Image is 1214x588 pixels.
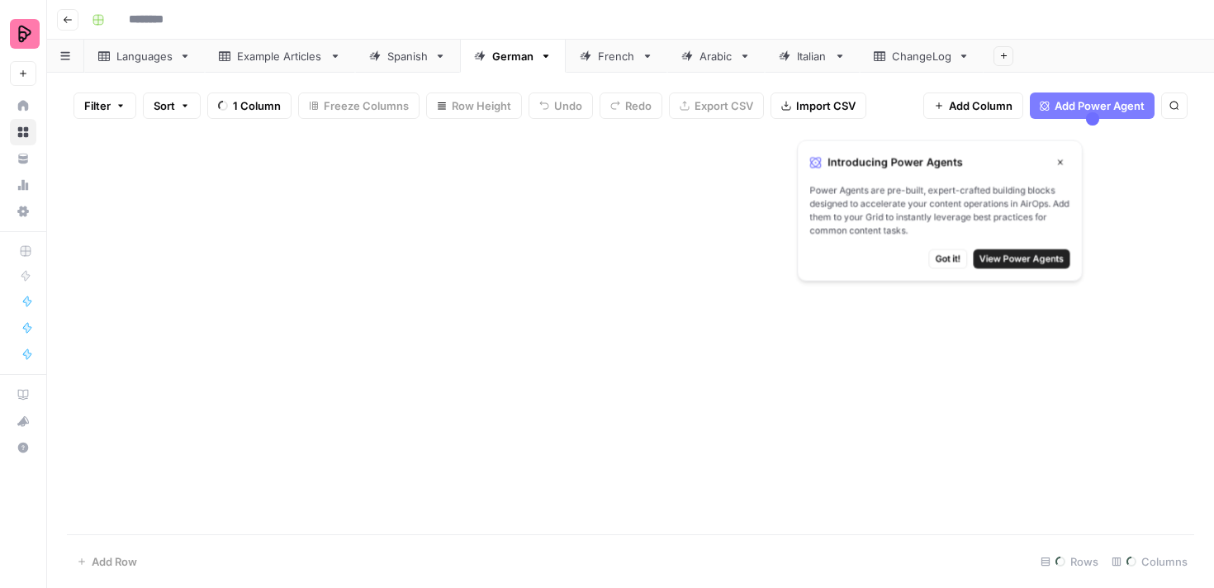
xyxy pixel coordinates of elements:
[324,97,409,114] span: Freeze Columns
[74,92,136,119] button: Filter
[10,119,36,145] a: Browse
[10,434,36,461] button: Help + Support
[974,249,1070,268] button: View Power Agents
[10,19,40,49] img: Preply Logo
[10,198,36,225] a: Settings
[92,553,137,570] span: Add Row
[10,145,36,172] a: Your Data
[1105,548,1194,575] div: Columns
[1030,92,1155,119] button: Add Power Agent
[387,48,428,64] div: Spanish
[598,48,635,64] div: French
[600,92,662,119] button: Redo
[298,92,420,119] button: Freeze Columns
[67,548,147,575] button: Add Row
[625,97,652,114] span: Redo
[1034,548,1105,575] div: Rows
[10,92,36,119] a: Home
[771,92,866,119] button: Import CSV
[797,48,828,64] div: Italian
[936,252,961,265] span: Got it!
[10,172,36,198] a: Usage
[116,48,173,64] div: Languages
[452,97,511,114] span: Row Height
[492,48,533,64] div: German
[207,92,292,119] button: 1 Column
[810,153,1070,172] div: Introducing Power Agents
[426,92,522,119] button: Row Height
[669,92,764,119] button: Export CSV
[154,97,175,114] span: Sort
[923,92,1023,119] button: Add Column
[554,97,582,114] span: Undo
[529,92,593,119] button: Undo
[979,252,1065,265] span: View Power Agents
[1055,97,1145,114] span: Add Power Agent
[143,92,201,119] button: Sort
[11,409,36,434] div: What's new?
[10,13,36,55] button: Workspace: Preply
[205,40,355,73] a: Example Articles
[84,40,205,73] a: Languages
[929,249,968,268] button: Got it!
[949,97,1012,114] span: Add Column
[460,40,566,73] a: German
[10,408,36,434] button: What's new?
[796,97,856,114] span: Import CSV
[237,48,323,64] div: Example Articles
[233,97,281,114] span: 1 Column
[10,382,36,408] a: AirOps Academy
[667,40,765,73] a: Arabic
[699,48,733,64] div: Arabic
[355,40,460,73] a: Spanish
[810,184,1070,238] span: Power Agents are pre-built, expert-crafted building blocks designed to accelerate your content op...
[695,97,753,114] span: Export CSV
[765,40,860,73] a: Italian
[860,40,984,73] a: ChangeLog
[84,97,111,114] span: Filter
[892,48,951,64] div: ChangeLog
[566,40,667,73] a: French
